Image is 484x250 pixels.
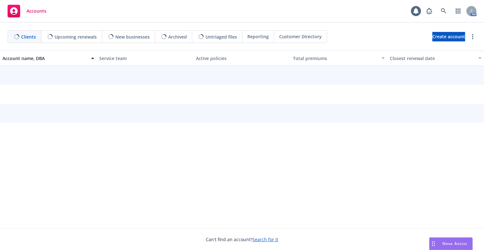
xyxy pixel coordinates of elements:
span: Clients [21,34,36,40]
a: Switch app [452,5,464,17]
span: Upcoming renewals [55,34,97,40]
a: Create account [432,32,465,41]
div: Closest renewal date [390,55,475,62]
button: Total premiums [291,51,387,66]
a: Search [437,5,450,17]
span: Archived [168,34,187,40]
button: Service team [97,51,193,66]
span: Nova Assist [442,241,467,246]
div: Service team [99,55,191,62]
span: New businesses [115,34,150,40]
div: Total premiums [293,55,378,62]
span: Create account [432,31,465,43]
div: Drag to move [429,238,437,250]
a: Report a Bug [423,5,435,17]
div: Account name, DBA [3,55,87,62]
a: Search for it [252,236,278,242]
button: Nova Assist [429,237,473,250]
button: Closest renewal date [387,51,484,66]
span: Untriaged files [205,34,237,40]
button: Active policies [193,51,290,66]
div: Active policies [196,55,288,62]
span: Reporting [247,33,269,40]
a: Accounts [5,2,49,20]
span: Accounts [26,9,46,14]
span: Customer Directory [279,33,322,40]
span: Can't find an account? [206,236,278,243]
a: more [469,33,476,40]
